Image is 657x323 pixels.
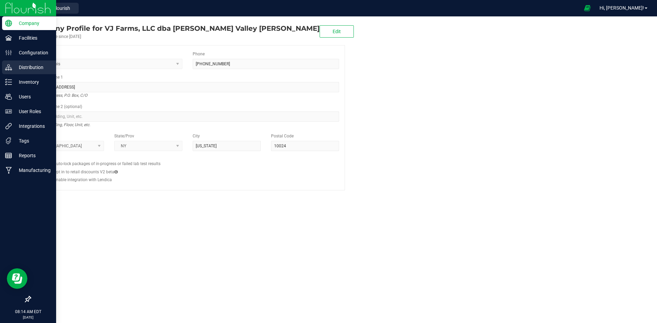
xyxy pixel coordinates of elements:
span: Open Ecommerce Menu [580,1,595,15]
label: Opt in to retail discounts V2 beta [54,169,118,175]
div: Account active since [DATE] [30,33,320,40]
inline-svg: Distribution [5,64,12,71]
h2: Configs [36,156,339,161]
p: Integrations [12,122,53,130]
input: City [193,141,261,151]
inline-svg: Configuration [5,49,12,56]
p: 08:14 AM EDT [3,309,53,315]
p: Manufacturing [12,166,53,174]
p: Facilities [12,34,53,42]
inline-svg: Facilities [5,35,12,41]
p: Users [12,93,53,101]
p: Distribution [12,63,53,71]
p: Inventory [12,78,53,86]
label: Phone [193,51,205,57]
label: Auto-lock packages of in-progress or failed lab test results [54,161,160,167]
label: Postal Code [271,133,294,139]
label: City [193,133,200,139]
p: User Roles [12,107,53,116]
label: State/Prov [114,133,134,139]
p: Reports [12,151,53,160]
iframe: Resource center [7,268,27,289]
label: Address Line 2 (optional) [36,104,82,110]
inline-svg: Users [5,93,12,100]
div: VJ Farms, LLC dba Hudson Valley Jane [30,23,320,33]
label: Enable integration with Lendica [54,177,112,183]
inline-svg: Company [5,20,12,27]
i: Suite, Building, Floor, Unit, etc. [36,121,90,129]
p: Company [12,19,53,27]
input: Postal Code [271,141,339,151]
inline-svg: Tags [5,137,12,144]
p: Configuration [12,49,53,57]
input: Suite, Building, Unit, etc. [36,111,339,122]
i: Street address, P.O. Box, C/O [36,91,87,99]
inline-svg: Inventory [5,79,12,85]
span: Edit [333,29,341,34]
button: Edit [320,25,354,38]
span: Hi, [PERSON_NAME]! [600,5,644,11]
inline-svg: Manufacturing [5,167,12,174]
inline-svg: Integrations [5,123,12,130]
inline-svg: Reports [5,152,12,159]
input: Address [36,82,339,92]
p: [DATE] [3,315,53,320]
p: Tags [12,137,53,145]
input: (123) 456-7890 [193,59,339,69]
inline-svg: User Roles [5,108,12,115]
